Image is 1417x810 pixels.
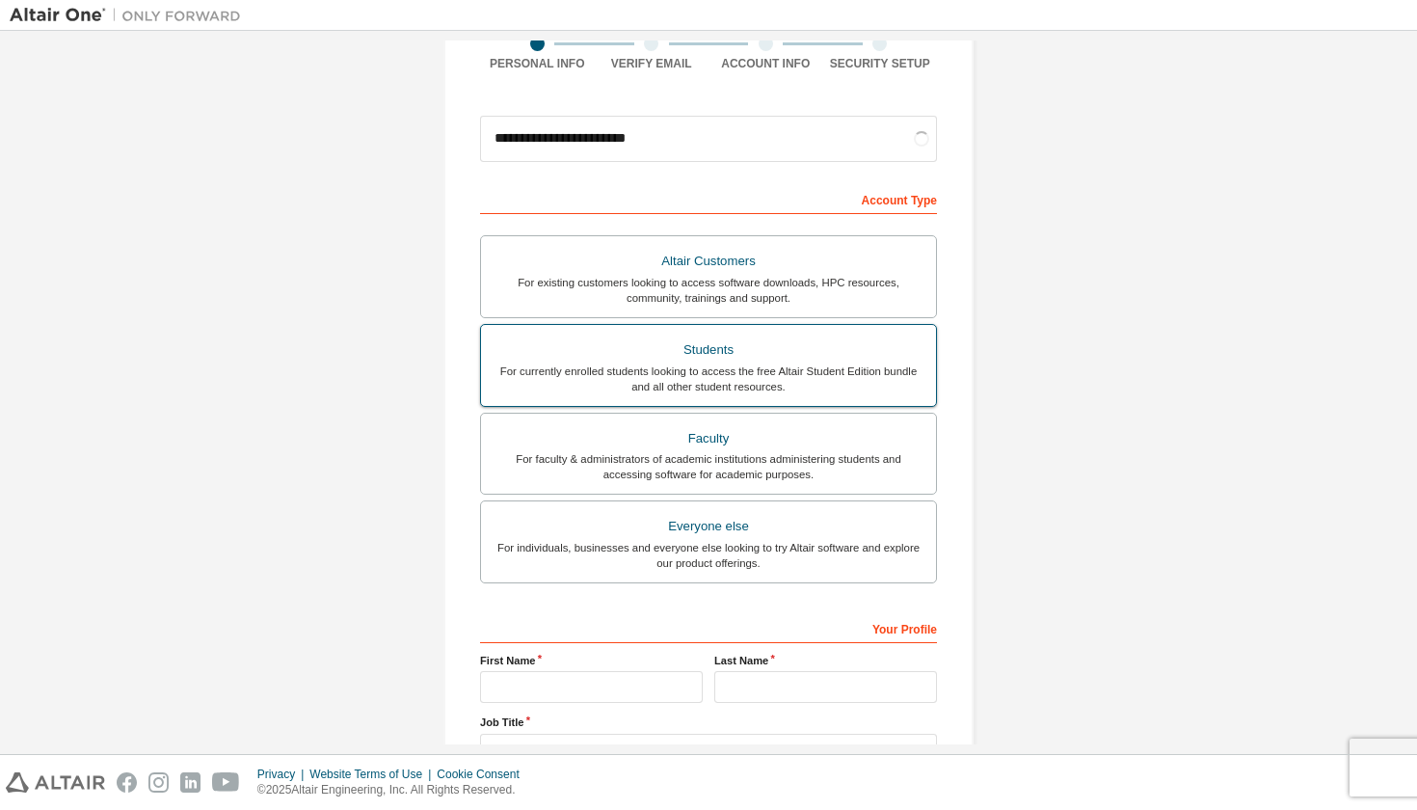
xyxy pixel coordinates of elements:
div: For faculty & administrators of academic institutions administering students and accessing softwa... [493,451,924,482]
div: Verify Email [595,56,709,71]
div: Faculty [493,425,924,452]
img: facebook.svg [117,772,137,793]
img: Altair One [10,6,251,25]
img: youtube.svg [212,772,240,793]
img: altair_logo.svg [6,772,105,793]
div: Privacy [257,767,309,782]
div: Students [493,337,924,364]
div: Website Terms of Use [309,767,437,782]
div: Altair Customers [493,248,924,275]
div: For existing customers looking to access software downloads, HPC resources, community, trainings ... [493,275,924,306]
p: © 2025 Altair Engineering, Inc. All Rights Reserved. [257,782,531,798]
div: Account Info [708,56,823,71]
div: Everyone else [493,513,924,540]
img: linkedin.svg [180,772,201,793]
div: Your Profile [480,612,937,643]
div: Security Setup [823,56,938,71]
div: Account Type [480,183,937,214]
img: instagram.svg [148,772,169,793]
label: First Name [480,653,703,668]
div: Cookie Consent [437,767,530,782]
label: Job Title [480,715,937,730]
div: For currently enrolled students looking to access the free Altair Student Edition bundle and all ... [493,364,924,394]
div: For individuals, businesses and everyone else looking to try Altair software and explore our prod... [493,540,924,571]
div: Personal Info [480,56,595,71]
label: Last Name [714,653,937,668]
